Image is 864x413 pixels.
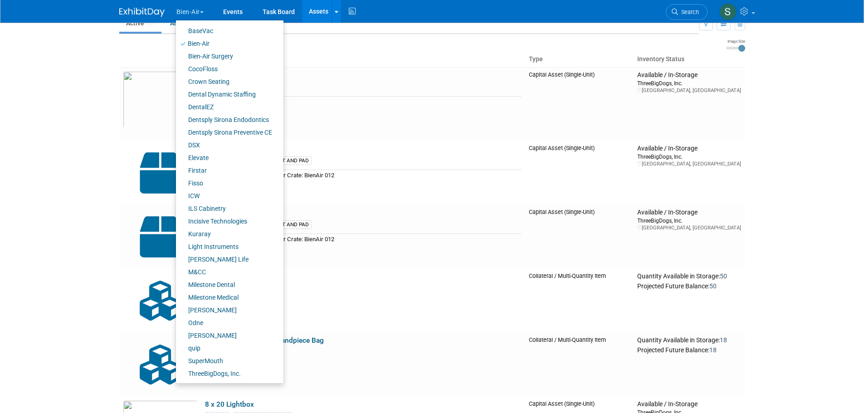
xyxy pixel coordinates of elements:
[205,400,254,408] a: 8 x 20 Lightbox
[176,151,277,164] a: Elevate
[637,345,741,355] div: Projected Future Balance:
[176,101,277,113] a: DentalEZ
[525,205,634,269] td: Capital Asset (Single-Unit)
[637,272,741,281] div: Quantity Available in Storage:
[525,67,634,141] td: Capital Asset (Single-Unit)
[176,202,277,215] a: ILS Cabinetry
[176,75,277,88] a: Crown Seating
[176,113,277,126] a: Dentsply Sirona Endodontics
[719,3,737,20] img: Samantha Meyers
[119,15,161,32] a: Active56
[176,228,277,240] a: Kuraray
[709,282,717,290] span: 50
[637,336,741,345] div: Quantity Available in Storage:
[720,272,727,280] span: 50
[176,139,277,151] a: DSX
[678,9,699,15] span: Search
[163,15,210,32] a: Archived2
[726,39,745,44] div: Image Size
[525,269,634,333] td: Collateral / Multi-Quantity Item
[119,8,165,17] img: ExhibitDay
[176,215,277,228] a: Incisive Technologies
[525,141,634,205] td: Capital Asset (Single-Unit)
[176,329,277,342] a: [PERSON_NAME]
[176,278,277,291] a: Milestone Dental
[176,164,277,177] a: Firstar
[637,224,741,231] div: [GEOGRAPHIC_DATA], [GEOGRAPHIC_DATA]
[637,217,741,224] div: ThreeBigDogs, Inc.
[123,336,198,393] img: Collateral-Icon-2.png
[637,400,741,408] div: Available / In-Storage
[263,220,312,229] div: CARPET AND PAD
[176,126,277,139] a: Dentsply Sirona Preventive CE
[637,153,741,160] div: ThreeBigDogs, Inc.
[241,170,522,180] td: Banded to Fiber Crate: BienAir 012
[123,145,198,201] img: Capital-Asset-Icon-2.png
[637,145,741,153] div: Available / In-Storage
[176,316,277,329] a: Odne
[176,177,277,189] a: Fisso
[176,304,277,316] a: [PERSON_NAME]
[241,234,522,244] td: Banded to Fiber Crate: BienAir 012
[637,71,741,79] div: Available / In-Storage
[525,333,634,397] td: Collateral / Multi-Quantity Item
[123,209,198,265] img: Capital-Asset-Icon-2.png
[176,24,277,37] a: BaseVac
[637,209,741,217] div: Available / In-Storage
[720,336,727,344] span: 18
[201,52,525,67] th: Asset
[176,63,277,75] a: CocoFloss
[123,272,198,329] img: Collateral-Icon-2.png
[176,291,277,304] a: Milestone Medical
[666,4,708,20] a: Search
[176,367,277,380] a: ThreeBigDogs, Inc.
[637,160,741,167] div: [GEOGRAPHIC_DATA], [GEOGRAPHIC_DATA]
[709,346,717,354] span: 18
[176,355,277,367] a: SuperMouth
[263,156,312,165] div: CARPET AND PAD
[176,88,277,101] a: Dental Dynamic Staffing
[637,79,741,87] div: ThreeBigDogs, Inc.
[241,97,522,107] td: U3 - Retired
[176,253,277,266] a: [PERSON_NAME] Life
[176,342,277,355] a: quip
[176,37,277,50] a: Bien-Air
[176,189,277,202] a: ICW
[637,87,741,94] div: [GEOGRAPHIC_DATA], [GEOGRAPHIC_DATA]
[176,50,277,63] a: Bien-Air Surgery
[525,52,634,67] th: Type
[637,281,741,291] div: Projected Future Balance:
[176,266,277,278] a: M&CC
[176,240,277,253] a: Light Instruments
